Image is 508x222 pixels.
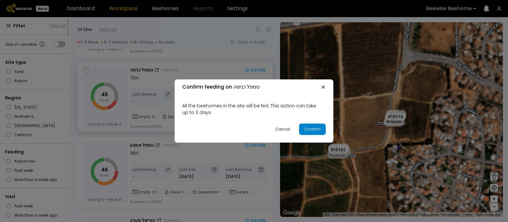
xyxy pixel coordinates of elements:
[182,84,259,90] h2: Confirm feeding on טמפל כניסה
[299,124,326,135] button: Confirm
[270,124,295,135] button: Cancel
[175,95,333,124] div: All the beehomes in the site will be fed. This action can take up to 3 days.
[304,126,321,132] div: Confirm
[275,126,290,132] div: Cancel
